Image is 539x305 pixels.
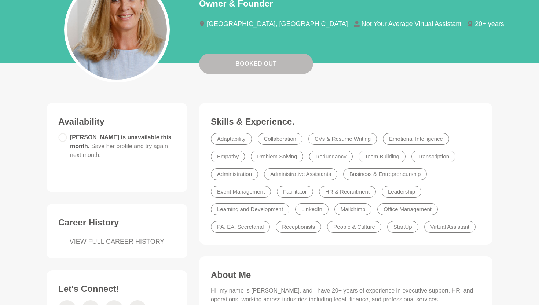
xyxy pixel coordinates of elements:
[199,21,354,27] li: [GEOGRAPHIC_DATA], [GEOGRAPHIC_DATA]
[354,21,467,27] li: Not Your Average Virtual Assistant
[211,269,481,280] h3: About Me
[58,237,176,247] a: VIEW FULL CAREER HISTORY
[70,134,172,158] span: [PERSON_NAME] is unavailable this month.
[211,286,481,304] p: Hi, my name is [PERSON_NAME], and I have 20+ years of experience in executive support, HR, and op...
[58,116,176,127] h3: Availability
[70,143,168,158] span: Save her profile and try again next month.
[467,21,510,27] li: 20+ years
[211,116,481,127] h3: Skills & Experience.
[58,283,176,294] h3: Let's Connect!
[58,217,176,228] h3: Career History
